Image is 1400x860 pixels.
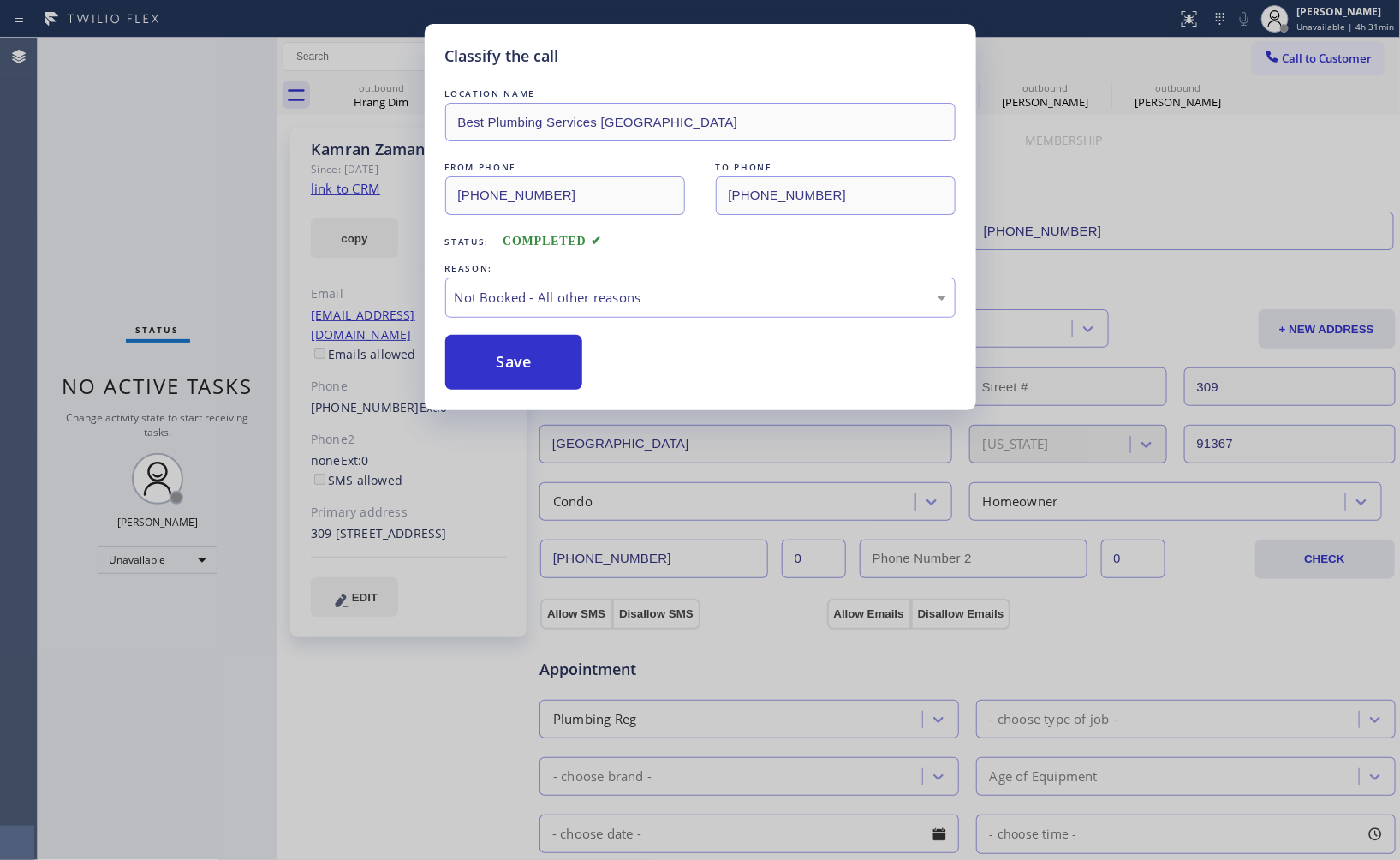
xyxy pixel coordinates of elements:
span: COMPLETED [503,235,602,248]
button: Save [445,335,583,390]
input: To phone [716,176,956,215]
span: Status: [445,236,490,248]
div: LOCATION NAME [445,85,956,103]
div: FROM PHONE [445,158,685,176]
div: REASON: [445,260,956,278]
div: Not Booked - All other reasons [455,288,946,308]
h5: Classify the call [445,45,559,68]
input: From phone [445,176,685,215]
div: TO PHONE [716,158,956,176]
